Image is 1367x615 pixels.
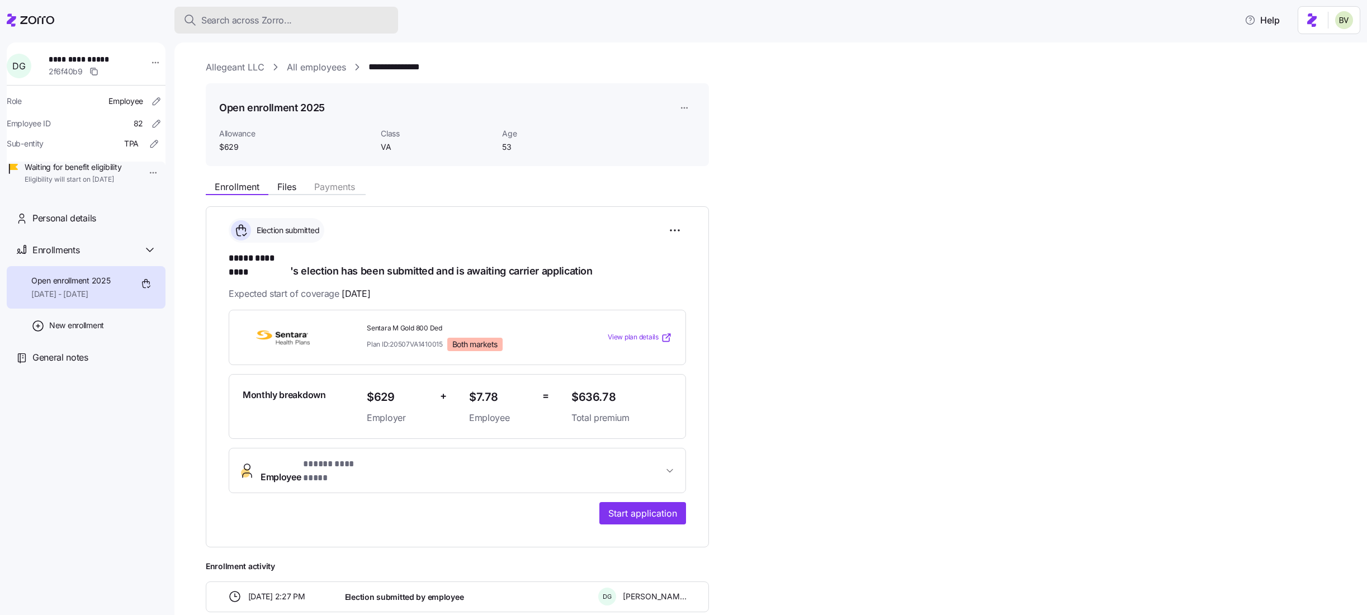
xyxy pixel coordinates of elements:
[201,13,292,27] span: Search across Zorro...
[49,320,104,331] span: New enrollment
[174,7,398,34] button: Search across Zorro...
[608,507,677,520] span: Start application
[219,128,372,139] span: Allowance
[49,66,83,77] span: 2f6f40b9
[1335,11,1353,29] img: 676487ef2089eb4995defdc85707b4f5
[502,128,614,139] span: Age
[469,388,533,406] span: $7.78
[243,325,323,351] img: Sentara Health Plans
[367,388,431,406] span: $629
[440,388,447,404] span: +
[502,141,614,153] span: 53
[248,591,305,602] span: [DATE] 2:27 PM
[206,561,709,572] span: Enrollment activity
[277,182,296,191] span: Files
[571,388,672,406] span: $636.78
[571,411,672,425] span: Total premium
[623,591,687,602] span: [PERSON_NAME]
[243,388,326,402] span: Monthly breakdown
[599,502,686,524] button: Start application
[229,287,370,301] span: Expected start of coverage
[287,60,346,74] a: All employees
[261,457,369,484] span: Employee
[124,138,139,149] span: TPA
[452,339,498,349] span: Both markets
[12,61,25,70] span: D G
[7,138,44,149] span: Sub-entity
[32,351,88,365] span: General notes
[7,96,22,107] span: Role
[108,96,143,107] span: Employee
[219,141,372,153] span: $629
[367,411,431,425] span: Employer
[345,592,464,603] span: Election submitted by employee
[608,332,672,343] a: View plan details
[134,118,143,129] span: 82
[229,252,686,278] h1: 's election has been submitted and is awaiting carrier application
[7,118,51,129] span: Employee ID
[25,175,121,184] span: Eligibility will start on [DATE]
[253,225,319,236] span: Election submitted
[469,411,533,425] span: Employee
[542,388,549,404] span: =
[32,211,96,225] span: Personal details
[31,275,110,286] span: Open enrollment 2025
[215,182,259,191] span: Enrollment
[608,332,659,343] span: View plan details
[1245,13,1280,27] span: Help
[31,288,110,300] span: [DATE] - [DATE]
[603,594,612,600] span: D G
[206,60,264,74] a: Allegeant LLC
[381,141,493,153] span: VA
[381,128,493,139] span: Class
[25,162,121,173] span: Waiting for benefit eligibility
[219,101,325,115] h1: Open enrollment 2025
[342,287,370,301] span: [DATE]
[367,324,562,333] span: Sentara M Gold 800 Ded
[367,339,443,349] span: Plan ID: 20507VA1410015
[1236,9,1289,31] button: Help
[32,243,79,257] span: Enrollments
[314,182,355,191] span: Payments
